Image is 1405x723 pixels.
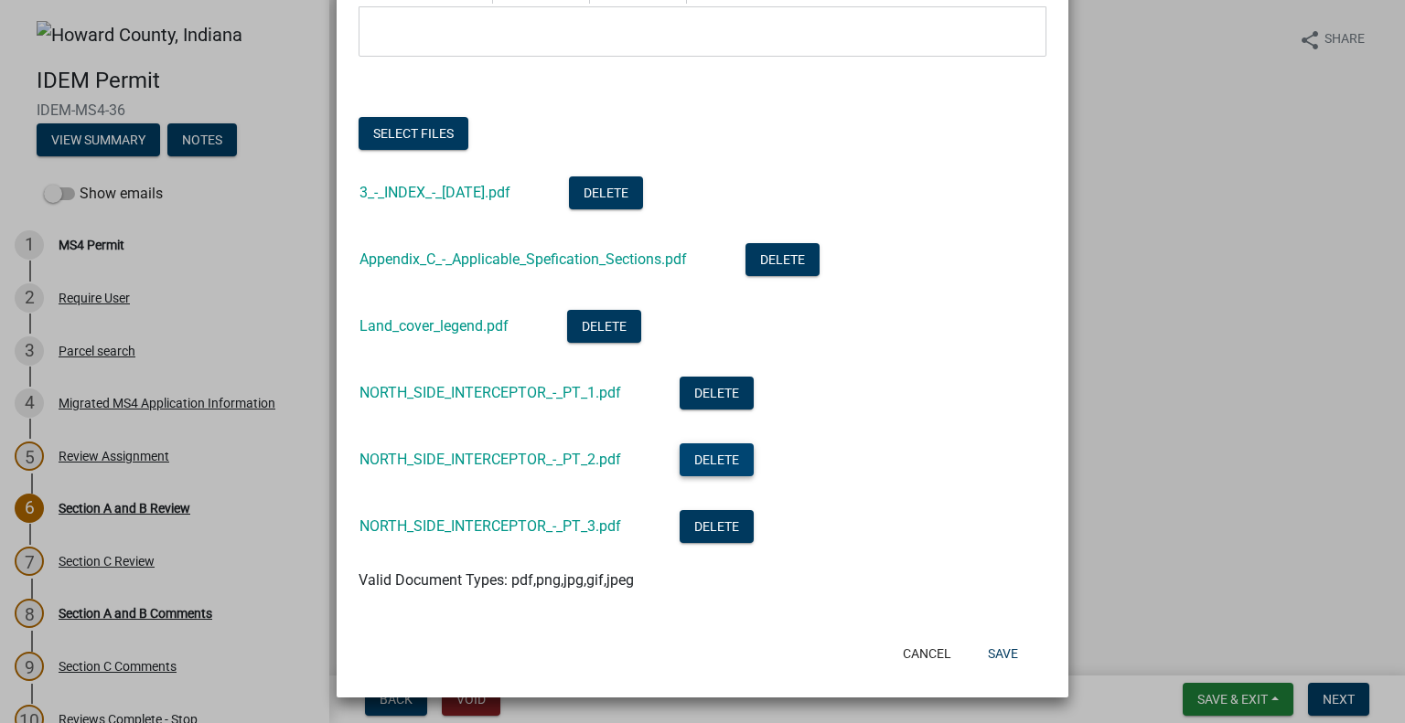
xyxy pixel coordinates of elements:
[680,519,754,537] wm-modal-confirm: Delete Document
[359,117,468,150] button: Select files
[359,451,621,468] a: NORTH_SIDE_INTERCEPTOR_-_PT_2.pdf
[973,637,1033,670] button: Save
[745,243,820,276] button: Delete
[359,317,509,335] a: Land_cover_legend.pdf
[359,250,687,268] a: Appendix_C_-_Applicable_Spefication_Sections.pdf
[359,6,1046,57] div: Editor editing area: main. Press Alt+0 for help.
[567,319,641,336] wm-modal-confirm: Delete Document
[680,377,754,409] button: Delete
[569,176,643,209] button: Delete
[359,184,510,201] a: 3_-_INDEX_-_[DATE].pdf
[359,517,621,535] a: NORTH_SIDE_INTERCEPTOR_-_PT_3.pdf
[680,386,754,403] wm-modal-confirm: Delete Document
[680,443,754,476] button: Delete
[680,510,754,543] button: Delete
[569,186,643,203] wm-modal-confirm: Delete Document
[680,452,754,470] wm-modal-confirm: Delete Document
[359,571,634,589] span: Valid Document Types: pdf,png,jpg,gif,jpeg
[888,637,966,670] button: Cancel
[567,310,641,343] button: Delete
[745,252,820,270] wm-modal-confirm: Delete Document
[359,384,621,401] a: NORTH_SIDE_INTERCEPTOR_-_PT_1.pdf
